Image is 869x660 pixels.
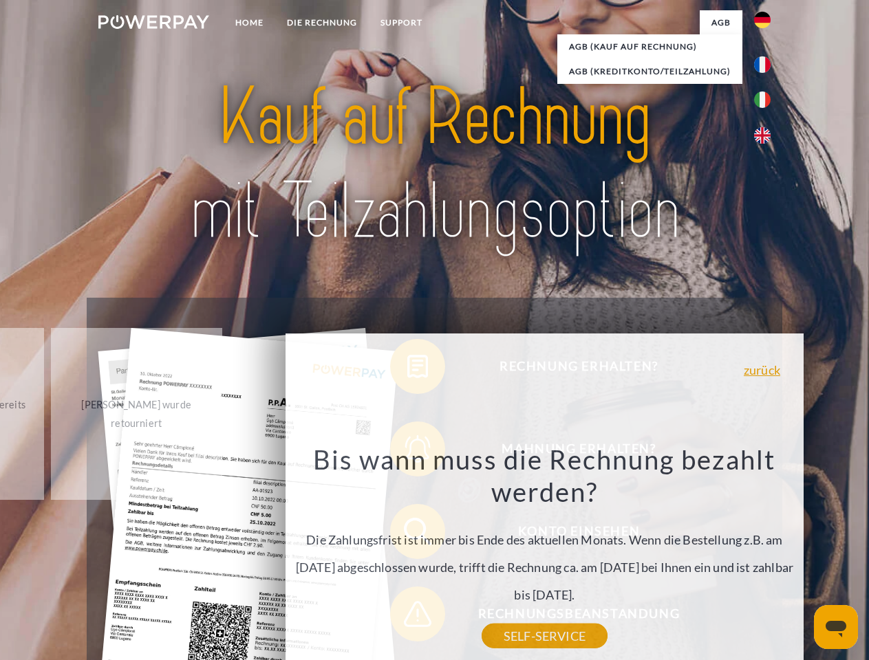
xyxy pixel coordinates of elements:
a: DIE RECHNUNG [275,10,369,35]
img: de [754,12,771,28]
a: zurück [744,364,780,376]
a: Home [224,10,275,35]
img: en [754,127,771,144]
img: fr [754,56,771,73]
h3: Bis wann muss die Rechnung bezahlt werden? [294,443,796,509]
div: [PERSON_NAME] wurde retourniert [59,395,214,432]
img: it [754,91,771,108]
div: Die Zahlungsfrist ist immer bis Ende des aktuellen Monats. Wenn die Bestellung z.B. am [DATE] abg... [294,443,796,636]
img: title-powerpay_de.svg [131,66,738,263]
a: agb [700,10,742,35]
a: SUPPORT [369,10,434,35]
a: SELF-SERVICE [482,624,608,648]
a: AGB (Kauf auf Rechnung) [557,34,742,59]
img: logo-powerpay-white.svg [98,15,209,29]
a: AGB (Kreditkonto/Teilzahlung) [557,59,742,84]
iframe: Schaltfläche zum Öffnen des Messaging-Fensters [814,605,858,649]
